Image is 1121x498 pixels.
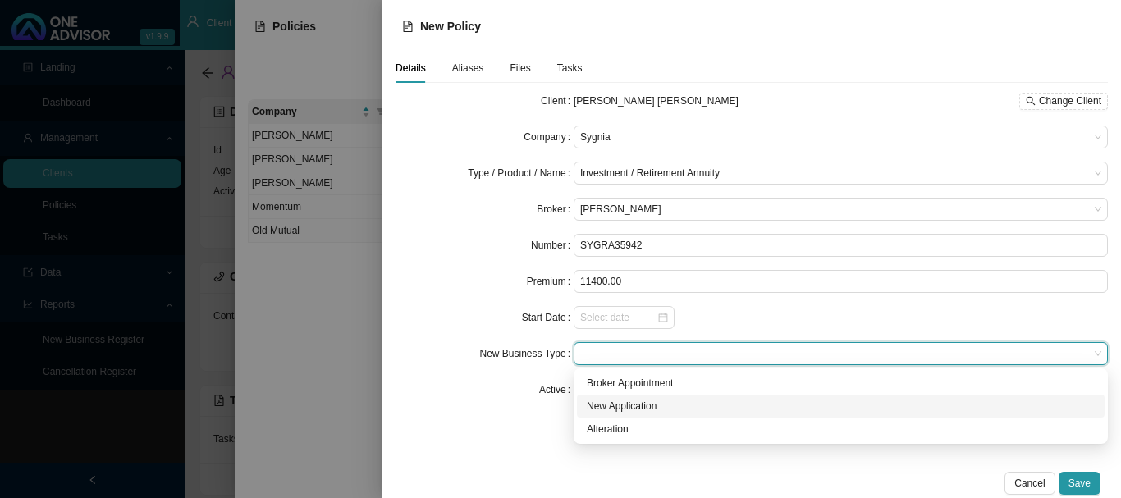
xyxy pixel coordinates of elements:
span: file-text [402,21,414,32]
label: New Business Type [479,342,574,365]
button: Cancel [1004,472,1055,495]
label: Type / Product / Name [468,162,574,185]
span: Change Client [1039,93,1101,109]
span: Save [1068,475,1091,491]
label: Client [541,89,574,112]
label: Premium [527,270,574,293]
span: Aliases [452,63,484,73]
div: Broker Appointment [577,372,1105,395]
span: Details [396,63,426,73]
input: Select date [580,309,657,326]
span: Tasks [557,63,583,73]
div: New Application [577,395,1105,418]
label: Company [524,126,574,148]
label: Number [531,234,574,257]
div: New Application [587,398,1095,414]
span: Jonathan Smith [580,199,1101,220]
span: Investment / Retirement Annuity [580,162,1101,184]
div: Broker Appointment [587,375,1095,391]
span: New Policy [420,20,481,33]
label: Start Date [522,306,574,329]
span: Sygnia [580,126,1101,148]
span: [PERSON_NAME] [PERSON_NAME] [574,95,739,107]
label: Broker [537,198,574,221]
span: Files [510,63,530,73]
label: Active [539,378,574,401]
button: Save [1059,472,1100,495]
div: Alteration [587,421,1095,437]
span: search [1026,96,1036,106]
span: Cancel [1014,475,1045,491]
div: Alteration [577,418,1105,441]
button: Change Client [1019,93,1108,110]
